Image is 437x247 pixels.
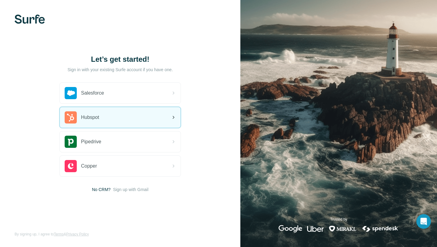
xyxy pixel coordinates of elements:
[361,225,399,232] img: spendesk's logo
[279,225,302,232] img: google's logo
[65,87,77,99] img: salesforce's logo
[329,225,357,232] img: mirakl's logo
[15,15,45,24] img: Surfe's logo
[65,160,77,172] img: copper's logo
[330,217,347,222] p: Trusted by
[416,214,431,229] div: Open Intercom Messenger
[66,232,89,236] a: Privacy Policy
[81,114,99,121] span: Hubspot
[81,138,101,145] span: Pipedrive
[81,162,97,170] span: Copper
[67,67,173,73] p: Sign in with your existing Surfe account if you have one.
[92,186,110,193] span: No CRM?
[65,111,77,123] img: hubspot's logo
[307,225,324,232] img: uber's logo
[65,136,77,148] img: pipedrive's logo
[113,186,148,193] button: Sign up with Gmail
[54,232,64,236] a: Terms
[81,89,104,97] span: Salesforce
[59,54,181,64] h1: Let’s get started!
[15,231,89,237] span: By signing up, I agree to &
